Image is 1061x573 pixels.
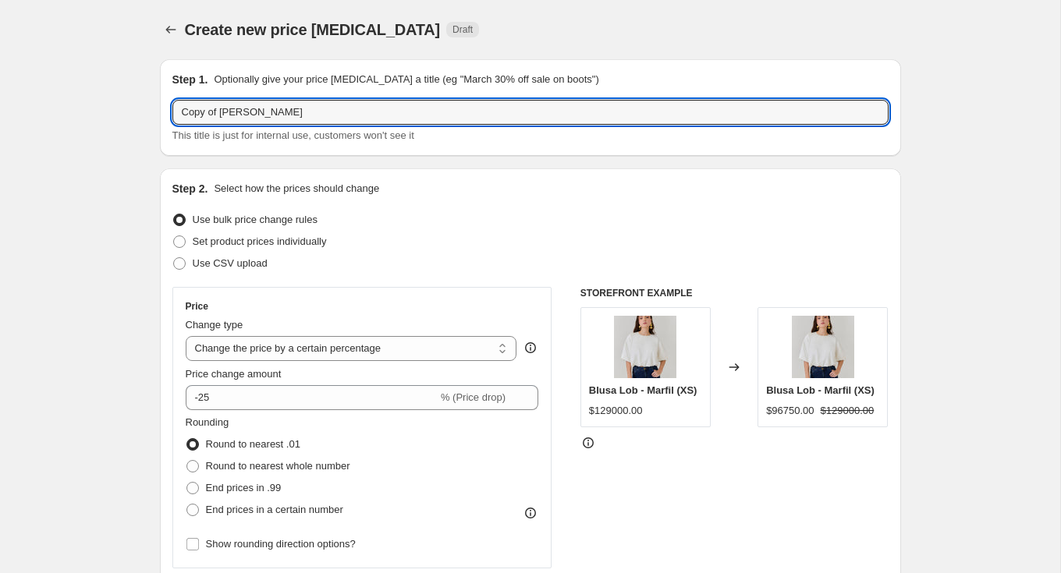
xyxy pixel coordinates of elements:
[206,504,343,515] span: End prices in a certain number
[160,19,182,41] button: Price change jobs
[193,257,268,269] span: Use CSV upload
[206,538,356,550] span: Show rounding direction options?
[172,181,208,196] h2: Step 2.
[206,438,300,450] span: Round to nearest .01
[214,181,379,196] p: Select how the prices should change
[172,129,414,141] span: This title is just for internal use, customers won't see it
[766,405,814,416] span: $96750.00
[186,416,229,428] span: Rounding
[206,460,350,472] span: Round to nearest whole number
[193,214,318,225] span: Use bulk price change rules
[214,72,598,87] p: Optionally give your price [MEDICAL_DATA] a title (eg "March 30% off sale on boots")
[766,384,875,396] span: Blusa Lob - Marfil (XS)
[441,391,506,403] span: % (Price drop)
[792,316,854,378] img: marfil_2510310_1_eef230af-f417-452e-ba8d-f92030bf4d3b_80x.jpg
[821,405,875,416] span: $129000.00
[614,316,676,378] img: marfil_2510310_1_eef230af-f417-452e-ba8d-f92030bf4d3b_80x.jpg
[185,21,441,38] span: Create new price [MEDICAL_DATA]
[186,368,282,380] span: Price change amount
[186,300,208,313] h3: Price
[523,340,538,355] div: help
[589,405,643,416] span: $129000.00
[589,384,697,396] span: Blusa Lob - Marfil (XS)
[580,287,889,299] h6: STOREFRONT EXAMPLE
[172,100,889,125] input: 30% off holiday sale
[186,319,243,331] span: Change type
[186,385,438,410] input: -15
[452,23,473,36] span: Draft
[193,235,327,247] span: Set product prices individually
[172,72,208,87] h2: Step 1.
[206,482,282,493] span: End prices in .99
